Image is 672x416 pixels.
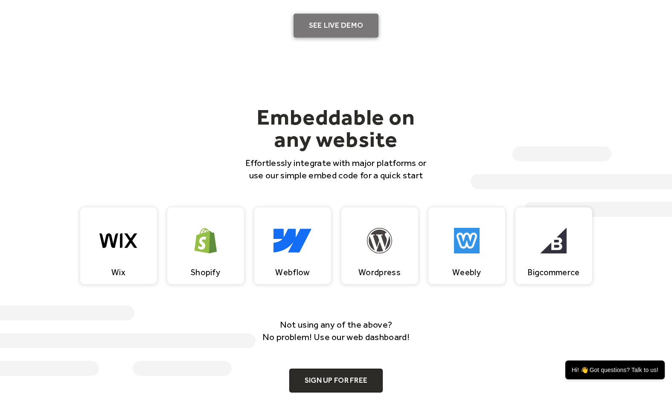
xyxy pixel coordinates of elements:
[341,207,418,284] a: Wordpress
[452,267,481,277] div: Weebly
[111,267,125,277] div: Wix
[241,106,432,150] h2: Embeddable on any website
[358,267,401,277] div: Wordpress
[167,207,244,284] a: Shopify
[294,14,379,38] a: SEE LIVE DEMO
[80,207,157,284] a: Wix
[289,369,383,393] a: Sign up for free
[241,157,432,182] p: Effortlessly integrate with major platforms or use our simple embed code for a quick start
[527,267,579,277] div: Bigcommerce
[515,207,592,284] a: Bigcommerce
[191,267,220,277] div: Shopify
[251,318,422,343] p: Not using any of the above? No problem! Use our web dashboard!
[275,267,309,277] div: Webflow
[428,207,505,284] a: Weebly
[254,207,331,284] a: Webflow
